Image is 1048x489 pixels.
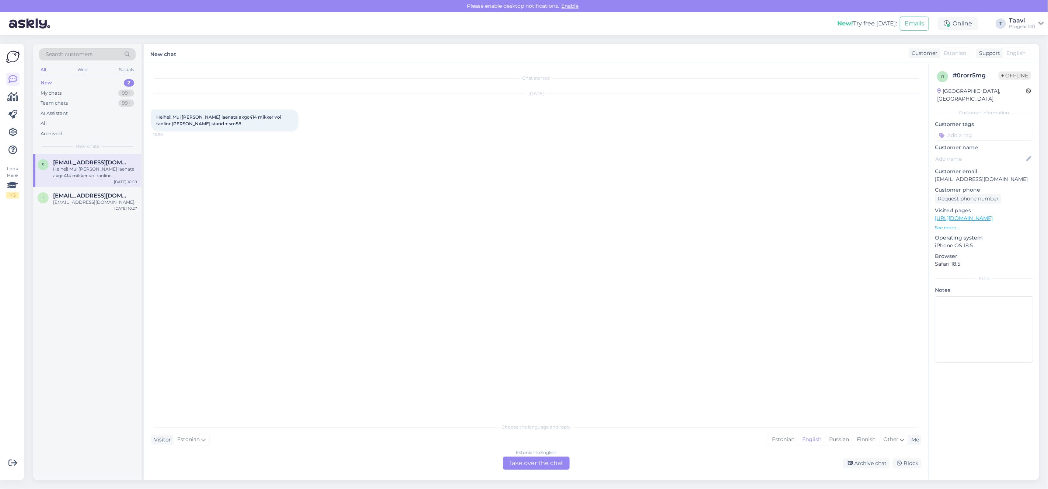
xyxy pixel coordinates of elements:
[46,50,92,58] span: Search customers
[935,207,1033,214] p: Visited pages
[53,166,137,179] div: Heihei! Mul [PERSON_NAME] laenata akgc414 mikker voi taolinr [PERSON_NAME] stand + sm58
[41,90,62,97] div: My chats
[843,458,890,468] div: Archive chat
[1009,18,1035,24] div: Taavi
[935,260,1033,268] p: Safari 18.5
[935,175,1033,183] p: [EMAIL_ADDRESS][DOMAIN_NAME]
[53,159,130,166] span: susannaaleksandra@gmail.com
[935,168,1033,175] p: Customer email
[935,252,1033,260] p: Browser
[941,74,944,79] span: 0
[999,71,1031,80] span: Offline
[908,436,919,444] div: Me
[6,50,20,64] img: Askly Logo
[909,49,937,57] div: Customer
[953,71,999,80] div: # 0rorr5mg
[153,132,181,137] span: 10:50
[42,195,44,200] span: i
[41,130,62,137] div: Archived
[118,90,134,97] div: 99+
[935,186,1033,194] p: Customer phone
[118,99,134,107] div: 99+
[124,79,134,87] div: 2
[798,434,825,445] div: English
[935,194,1002,204] div: Request phone number
[837,20,853,27] b: New!
[1009,24,1035,29] div: Progear OÜ
[935,109,1033,116] div: Customer information
[53,199,137,206] div: [EMAIL_ADDRESS][DOMAIN_NAME]
[39,65,48,74] div: All
[177,436,200,444] span: Estonian
[853,434,879,445] div: Finnish
[151,75,921,81] div: Chat started
[76,143,99,150] span: New chats
[935,130,1033,141] input: Add a tag
[935,120,1033,128] p: Customer tags
[41,110,68,117] div: AI Assistant
[935,234,1033,242] p: Operating system
[892,458,921,468] div: Block
[118,65,136,74] div: Socials
[825,434,853,445] div: Russian
[6,192,19,199] div: 1 / 3
[935,242,1033,249] p: iPhone OS 18.5
[935,155,1025,163] input: Add name
[114,206,137,211] div: [DATE] 10:27
[935,275,1033,282] div: Extra
[1006,49,1026,57] span: English
[53,192,130,199] span: izzuddinapandi@gmail.com
[559,3,581,9] span: Enable
[150,48,176,58] label: New chat
[900,17,929,31] button: Emails
[76,65,89,74] div: Web
[976,49,1000,57] div: Support
[937,87,1026,103] div: [GEOGRAPHIC_DATA], [GEOGRAPHIC_DATA]
[1009,18,1044,29] a: TaaviProgear OÜ
[156,114,282,126] span: Heihei! Mul [PERSON_NAME] laenata akgc414 mikker voi taolinr [PERSON_NAME] stand + sm58
[837,19,897,28] div: Try free [DATE]:
[935,224,1033,231] p: See more ...
[151,436,171,444] div: Visitor
[935,286,1033,294] p: Notes
[6,165,19,199] div: Look Here
[938,17,978,30] div: Online
[935,144,1033,151] p: Customer name
[151,90,921,97] div: [DATE]
[503,457,570,470] div: Take over the chat
[151,424,921,430] div: Choose the language and reply
[883,436,898,443] span: Other
[41,99,68,107] div: Team chats
[41,120,47,127] div: All
[944,49,966,57] span: Estonian
[516,449,556,456] div: Estonian to English
[41,79,52,87] div: New
[996,18,1006,29] div: T
[935,215,993,221] a: [URL][DOMAIN_NAME]
[114,179,137,185] div: [DATE] 10:50
[42,162,45,167] span: s
[768,434,798,445] div: Estonian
